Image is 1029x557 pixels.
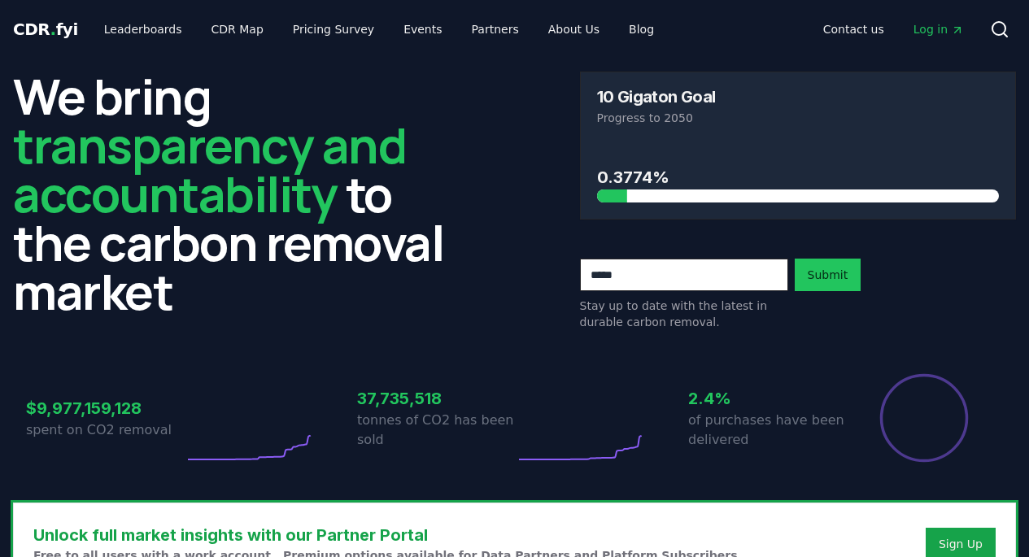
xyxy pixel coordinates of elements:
[26,396,184,420] h3: $9,977,159,128
[33,523,742,547] h3: Unlock full market insights with our Partner Portal
[810,15,977,44] nav: Main
[688,411,846,450] p: of purchases have been delivered
[50,20,56,39] span: .
[616,15,667,44] a: Blog
[390,15,455,44] a: Events
[91,15,195,44] a: Leaderboards
[13,18,78,41] a: CDR.fyi
[795,259,861,291] button: Submit
[357,386,515,411] h3: 37,735,518
[580,298,788,330] p: Stay up to date with the latest in durable carbon removal.
[597,165,1000,189] h3: 0.3774%
[597,89,716,105] h3: 10 Gigaton Goal
[879,372,970,463] div: Percentage of sales delivered
[810,15,897,44] a: Contact us
[280,15,387,44] a: Pricing Survey
[900,15,977,44] a: Log in
[198,15,277,44] a: CDR Map
[913,21,964,37] span: Log in
[459,15,532,44] a: Partners
[26,420,184,440] p: spent on CO2 removal
[91,15,667,44] nav: Main
[597,110,1000,126] p: Progress to 2050
[13,20,78,39] span: CDR fyi
[357,411,515,450] p: tonnes of CO2 has been sold
[13,111,406,227] span: transparency and accountability
[939,536,983,552] a: Sign Up
[535,15,613,44] a: About Us
[688,386,846,411] h3: 2.4%
[13,72,450,315] h2: We bring to the carbon removal market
